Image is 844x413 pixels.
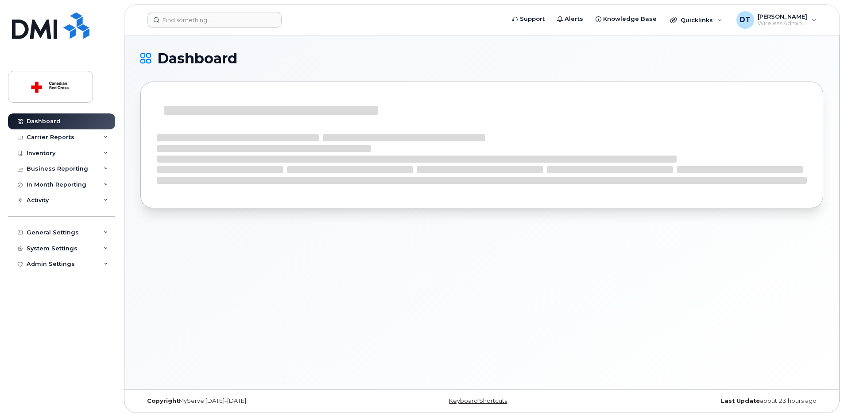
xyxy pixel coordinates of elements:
[157,52,237,65] span: Dashboard
[449,397,507,404] a: Keyboard Shortcuts
[721,397,760,404] strong: Last Update
[596,397,823,405] div: about 23 hours ago
[147,397,179,404] strong: Copyright
[140,397,368,405] div: MyServe [DATE]–[DATE]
